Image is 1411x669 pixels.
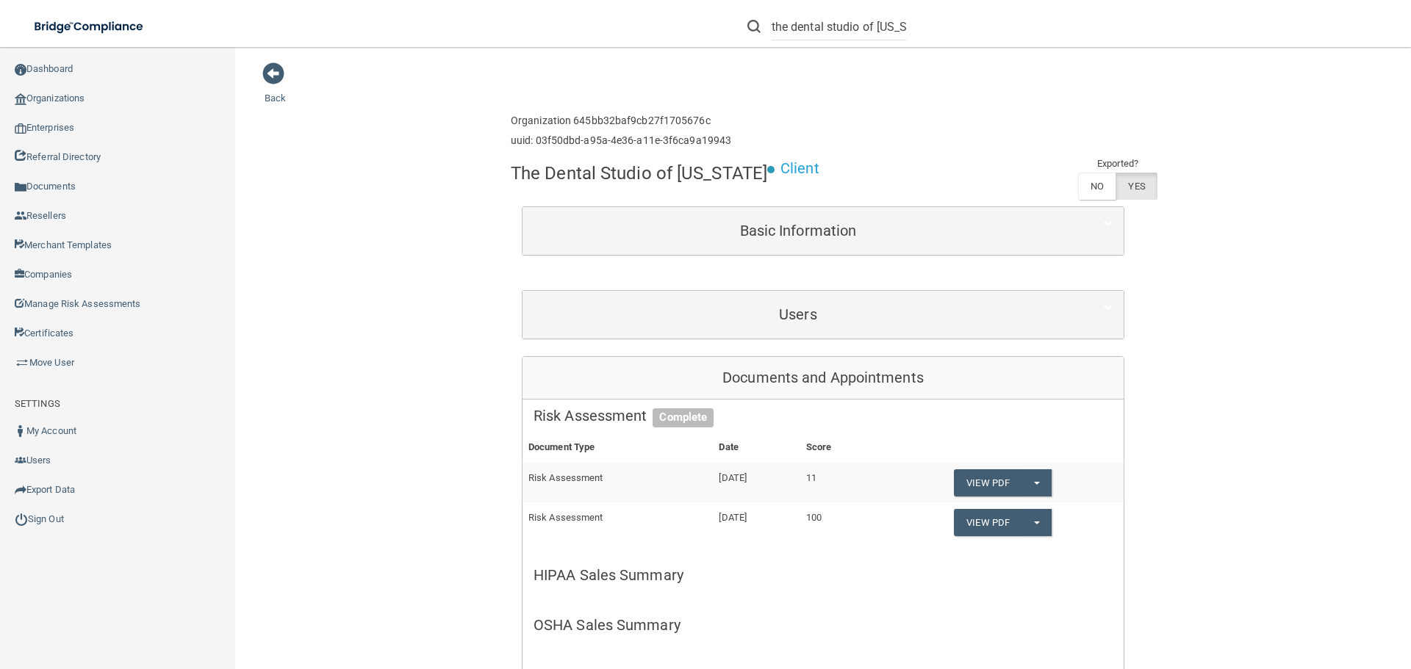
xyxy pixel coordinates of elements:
[800,463,883,502] td: 11
[15,93,26,105] img: organization-icon.f8decf85.png
[15,513,28,526] img: ic_power_dark.7ecde6b1.png
[780,155,819,182] p: Client
[15,64,26,76] img: ic_dashboard_dark.d01f4a41.png
[534,408,1113,424] h5: Risk Assessment
[511,135,731,146] h6: uuid: 03f50dbd-a95a-4e36-a11e-3f6ca9a19943
[15,355,29,370] img: briefcase.64adab9b.png
[534,306,1063,322] h5: Users
[713,502,800,541] td: [DATE]
[1078,173,1116,200] label: NO
[534,214,1113,247] a: Basic Information
[954,469,1022,496] a: View PDF
[15,425,26,437] img: ic_user_dark.df1a06c3.png
[713,463,800,502] td: [DATE]
[713,433,800,463] th: Date
[800,433,883,463] th: Score
[523,357,1124,399] div: Documents and Appointments
[523,433,713,463] th: Document Type
[15,181,26,193] img: icon-documents.8dae5593.png
[15,455,26,466] img: icon-users.e205127d.png
[265,75,286,104] a: Back
[523,502,713,541] td: Risk Assessment
[22,12,157,42] img: bridge_compliance_login_screen.278c3ca4.svg
[772,13,906,40] input: Search
[954,509,1022,536] a: View PDF
[1116,173,1157,200] label: YES
[747,20,761,33] img: ic-search.3b580494.png
[511,164,767,183] h4: The Dental Studio of [US_STATE]
[15,123,26,134] img: enterprise.0d942306.png
[800,502,883,541] td: 100
[15,395,60,413] label: SETTINGS
[15,210,26,222] img: ic_reseller.de258add.png
[653,408,714,427] span: Complete
[1078,155,1157,173] td: Exported?
[523,463,713,502] td: Risk Assessment
[511,115,731,126] h6: Organization 645bb32baf9cb27f1705676c
[534,567,1113,583] h5: HIPAA Sales Summary
[534,617,1113,633] h5: OSHA Sales Summary
[15,484,26,496] img: icon-export.b9366987.png
[534,223,1063,239] h5: Basic Information
[534,298,1113,331] a: Users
